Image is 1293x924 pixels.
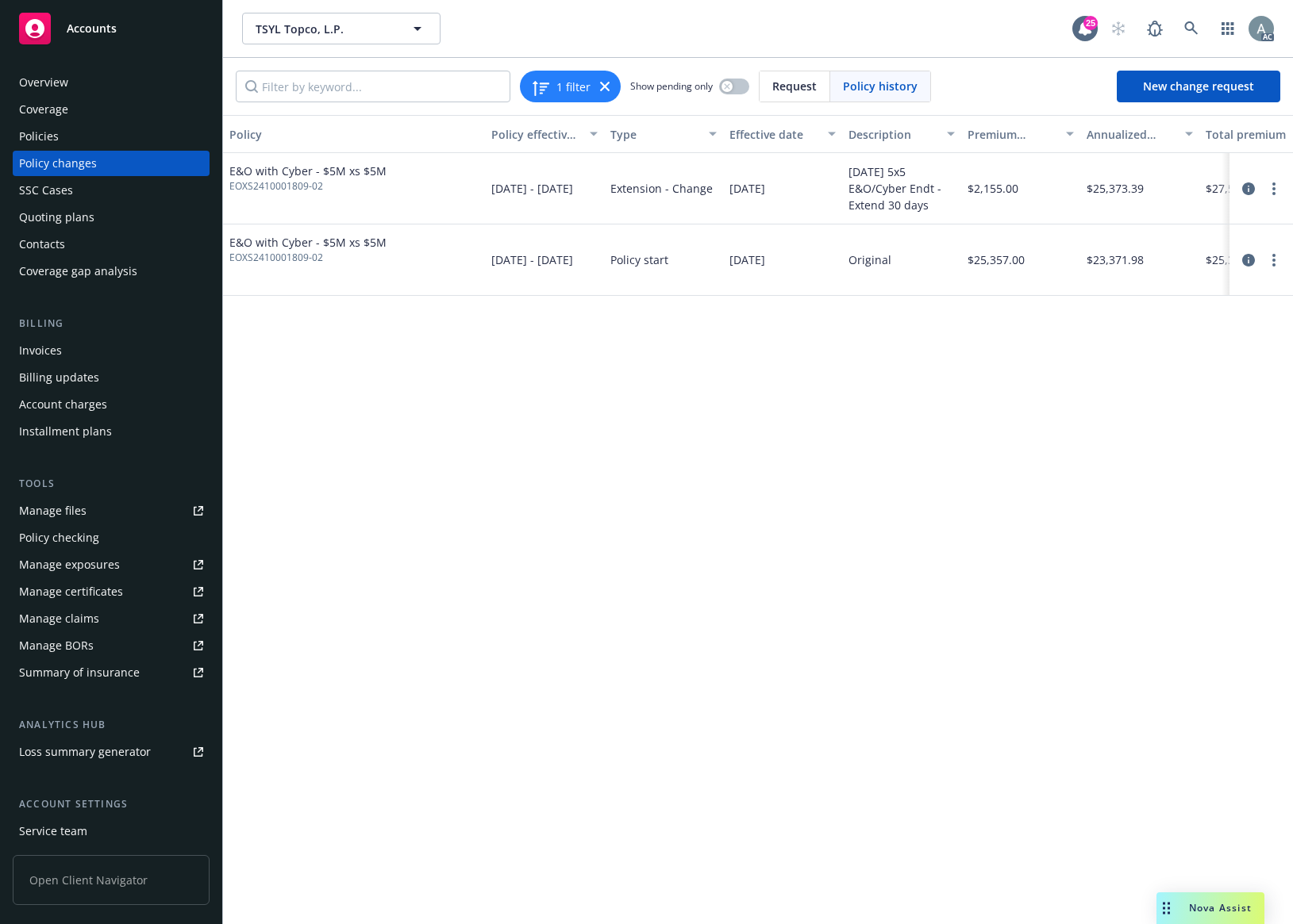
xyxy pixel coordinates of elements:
span: [DATE] [729,180,765,197]
span: $2,155.00 [968,180,1018,197]
div: Premium change [968,126,1056,143]
button: Annualized total premium change [1080,115,1199,153]
div: Effective date [729,126,818,143]
a: SSC Cases [13,178,210,203]
a: Manage exposures [13,552,210,577]
a: circleInformation [1239,179,1258,198]
button: Policy [223,115,485,153]
div: Manage claims [19,606,99,631]
span: $25,373.39 [1087,180,1144,197]
span: EOXS2410001809-02 [229,179,387,194]
span: 1 filter [556,79,591,95]
a: Switch app [1212,13,1244,44]
a: Manage certificates [13,579,210,604]
div: Policy effective dates [491,126,580,143]
span: Request [772,78,817,94]
a: Coverage [13,97,210,122]
div: Contacts [19,232,65,257]
a: Quoting plans [13,205,210,230]
div: 25 [1083,16,1098,30]
span: Accounts [67,22,117,35]
img: photo [1249,16,1274,41]
div: Installment plans [19,419,112,444]
a: Search [1176,13,1207,44]
div: [DATE] 5x5 E&O/Cyber Endt - Extend 30 days [849,163,955,213]
span: Policy history [843,78,918,94]
span: New change request [1143,79,1254,94]
input: Filter by keyword... [236,71,510,102]
button: TSYL Topco, L.P. [242,13,441,44]
div: Loss summary generator [19,739,151,765]
a: Start snowing [1103,13,1134,44]
span: [DATE] - [DATE] [491,251,573,268]
span: $23,371.98 [1087,251,1144,268]
button: Effective date [723,115,842,153]
a: Installment plans [13,419,210,444]
span: $25,357.00 [968,251,1025,268]
div: Annualized total premium change [1087,126,1176,143]
span: E&O with Cyber - $5M xs $5M [229,163,387,179]
span: TSYL Topco, L.P. [256,21,393,37]
a: New change request [1117,71,1280,102]
a: circleInformation [1239,251,1258,270]
div: Quoting plans [19,205,94,230]
div: Summary of insurance [19,660,140,685]
a: Policy changes [13,151,210,176]
a: Accounts [13,6,210,51]
div: Type [610,126,699,143]
a: Loss summary generator [13,739,210,765]
div: Service team [19,819,87,844]
a: Service team [13,819,210,844]
a: Summary of insurance [13,660,210,685]
button: Premium change [961,115,1080,153]
div: SSC Cases [19,178,73,203]
div: Account charges [19,392,107,417]
div: Invoices [19,338,62,363]
span: Extension - Change [610,180,713,197]
span: Open Client Navigator [13,855,210,905]
a: Manage BORs [13,633,210,658]
a: Manage files [13,498,210,523]
div: Billing updates [19,365,99,390]
a: Report a Bug [1139,13,1171,44]
button: Policy effective dates [485,115,604,153]
span: [DATE] - [DATE] [491,180,573,197]
div: Policies [19,124,59,149]
a: Coverage gap analysis [13,259,210,284]
a: Policy checking [13,525,210,550]
a: more [1264,251,1283,270]
a: Overview [13,70,210,95]
div: Policy [229,126,479,143]
a: Invoices [13,338,210,363]
div: Account settings [13,796,210,812]
div: Drag to move [1156,892,1176,924]
div: Policy changes [19,151,97,176]
div: Coverage gap analysis [19,259,137,284]
div: Manage files [19,498,87,523]
div: Tools [13,476,210,492]
span: Show pending only [630,79,713,93]
button: Type [604,115,723,153]
div: Original [849,251,891,268]
a: more [1264,179,1283,198]
button: Nova Assist [1156,892,1264,924]
span: Policy start [610,251,668,268]
div: Manage exposures [19,552,120,577]
span: E&O with Cyber - $5M xs $5M [229,234,387,251]
a: Contacts [13,232,210,257]
span: $25,357.00 [1206,251,1263,268]
a: Policies [13,124,210,149]
span: [DATE] [729,251,765,268]
div: Manage certificates [19,579,123,604]
div: Coverage [19,97,68,122]
div: Analytics hub [13,717,210,733]
div: Billing [13,316,210,332]
span: Nova Assist [1189,901,1252,914]
a: Billing updates [13,365,210,390]
div: Description [849,126,937,143]
div: Overview [19,70,68,95]
span: EOXS2410001809-02 [229,251,387,265]
span: $27,512.00 [1206,180,1263,197]
div: Policy checking [19,525,99,550]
